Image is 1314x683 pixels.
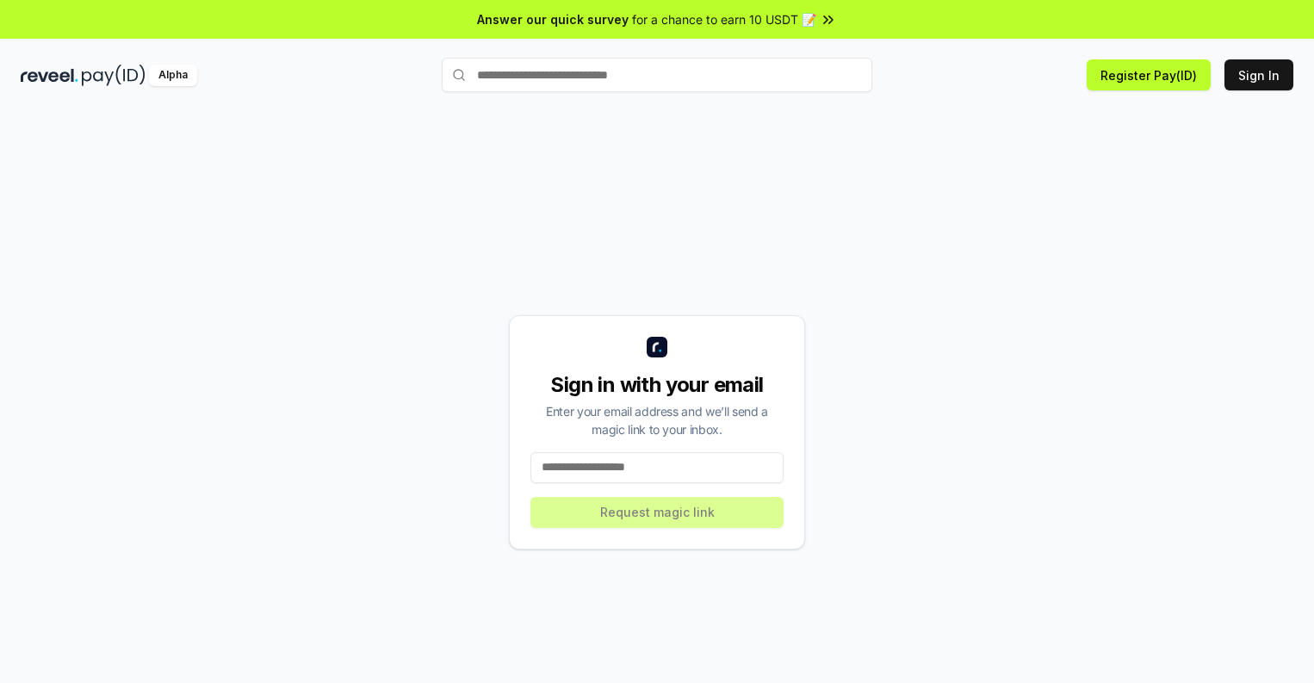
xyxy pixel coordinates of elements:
span: Answer our quick survey [477,10,629,28]
img: pay_id [82,65,146,86]
div: Sign in with your email [530,371,784,399]
div: Alpha [149,65,197,86]
button: Sign In [1224,59,1293,90]
img: logo_small [647,337,667,357]
button: Register Pay(ID) [1087,59,1211,90]
span: for a chance to earn 10 USDT 📝 [632,10,816,28]
img: reveel_dark [21,65,78,86]
div: Enter your email address and we’ll send a magic link to your inbox. [530,402,784,438]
